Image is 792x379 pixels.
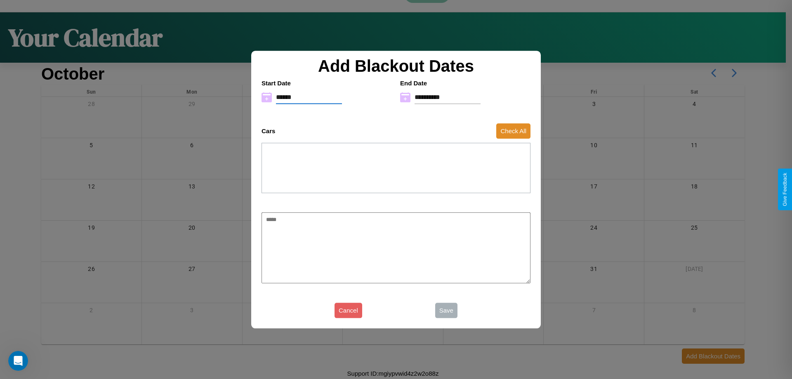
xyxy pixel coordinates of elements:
[400,80,530,87] h4: End Date
[257,57,535,75] h2: Add Blackout Dates
[435,303,457,318] button: Save
[335,303,362,318] button: Cancel
[262,127,275,134] h4: Cars
[8,351,28,371] iframe: Intercom live chat
[496,123,530,139] button: Check All
[262,80,392,87] h4: Start Date
[782,173,788,206] div: Give Feedback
